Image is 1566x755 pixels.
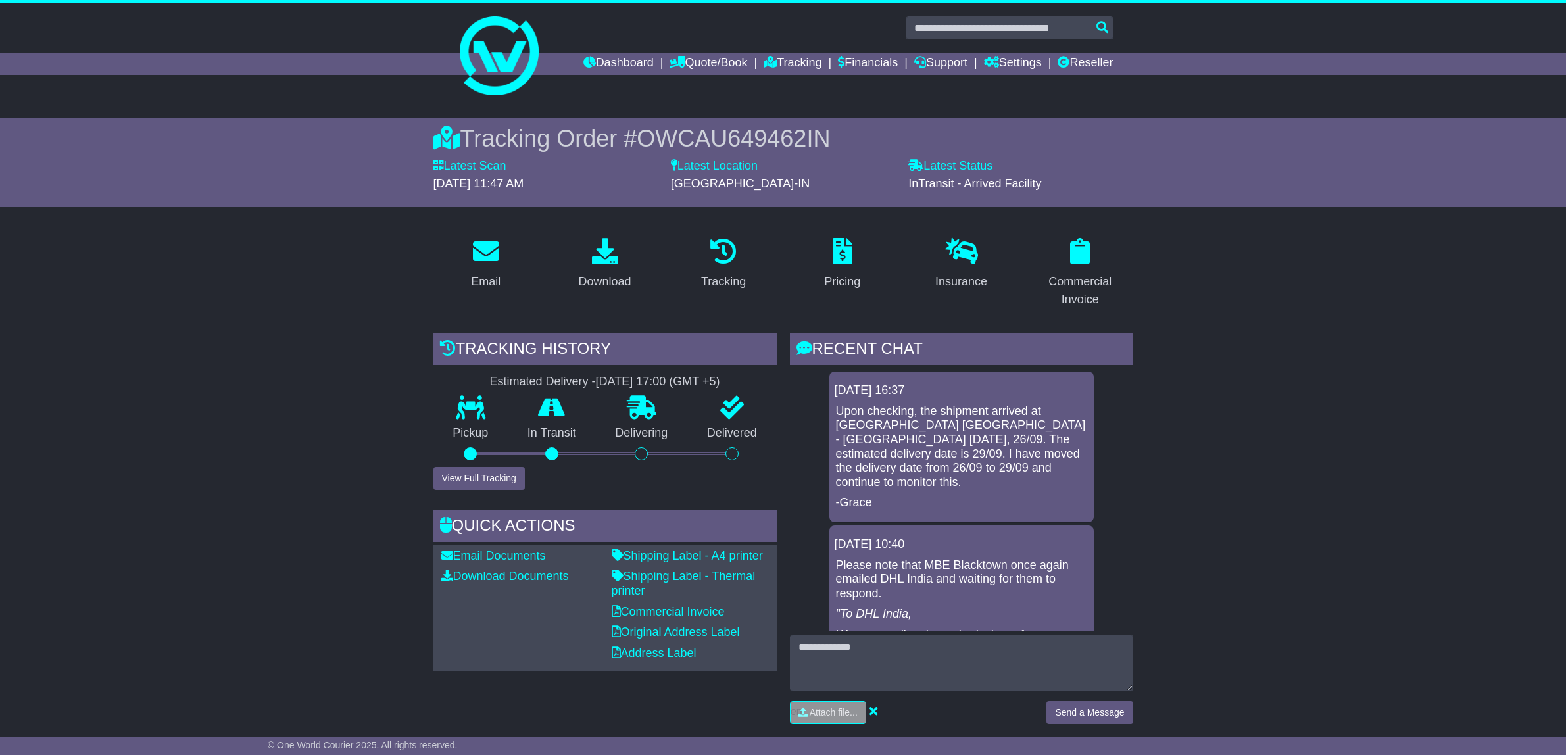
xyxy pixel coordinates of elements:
a: Commercial Invoice [1027,233,1133,313]
div: Tracking history [433,333,777,368]
label: Latest Scan [433,159,506,174]
a: Shipping Label - A4 printer [612,549,763,562]
p: In Transit [508,426,596,441]
a: Support [914,53,967,75]
a: Email [462,233,509,295]
a: Settings [984,53,1042,75]
a: Tracking [693,233,754,295]
p: Delivered [687,426,777,441]
em: We are sending the authority letter from our company. As this is our mistake, we gave the house n... [836,628,1071,698]
div: Estimated Delivery - [433,375,777,389]
a: Download Documents [441,570,569,583]
div: Insurance [935,273,987,291]
em: "To DHL India, [836,607,912,620]
button: View Full Tracking [433,467,525,490]
a: Reseller [1058,53,1113,75]
div: Email [471,273,501,291]
a: Insurance [927,233,996,295]
p: Please note that MBE Blacktown once again emailed DHL India and waiting for them to respond. [836,558,1087,601]
div: RECENT CHAT [790,333,1133,368]
button: Send a Message [1046,701,1133,724]
div: [DATE] 16:37 [835,383,1089,398]
label: Latest Status [908,159,992,174]
div: Tracking Order # [433,124,1133,153]
a: Dashboard [583,53,654,75]
a: Financials [838,53,898,75]
div: Commercial Invoice [1036,273,1125,308]
span: © One World Courier 2025. All rights reserved. [268,740,458,750]
div: [DATE] 10:40 [835,537,1089,552]
p: Upon checking, the shipment arrived at [GEOGRAPHIC_DATA] [GEOGRAPHIC_DATA] - [GEOGRAPHIC_DATA] [D... [836,404,1087,490]
div: [DATE] 17:00 (GMT +5) [596,375,720,389]
div: Pricing [824,273,860,291]
a: Address Label [612,646,697,660]
a: Tracking [764,53,821,75]
a: Email Documents [441,549,546,562]
p: -Grace [836,496,1087,510]
a: Shipping Label - Thermal printer [612,570,756,597]
a: Pricing [816,233,869,295]
div: Tracking [701,273,746,291]
span: [GEOGRAPHIC_DATA]-IN [671,177,810,190]
p: Delivering [596,426,688,441]
a: Original Address Label [612,625,740,639]
div: Quick Actions [433,510,777,545]
span: InTransit - Arrived Facility [908,177,1041,190]
label: Latest Location [671,159,758,174]
a: Quote/Book [670,53,747,75]
p: Pickup [433,426,508,441]
a: Commercial Invoice [612,605,725,618]
span: OWCAU649462IN [637,125,830,152]
a: Download [570,233,639,295]
span: [DATE] 11:47 AM [433,177,524,190]
div: Download [578,273,631,291]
